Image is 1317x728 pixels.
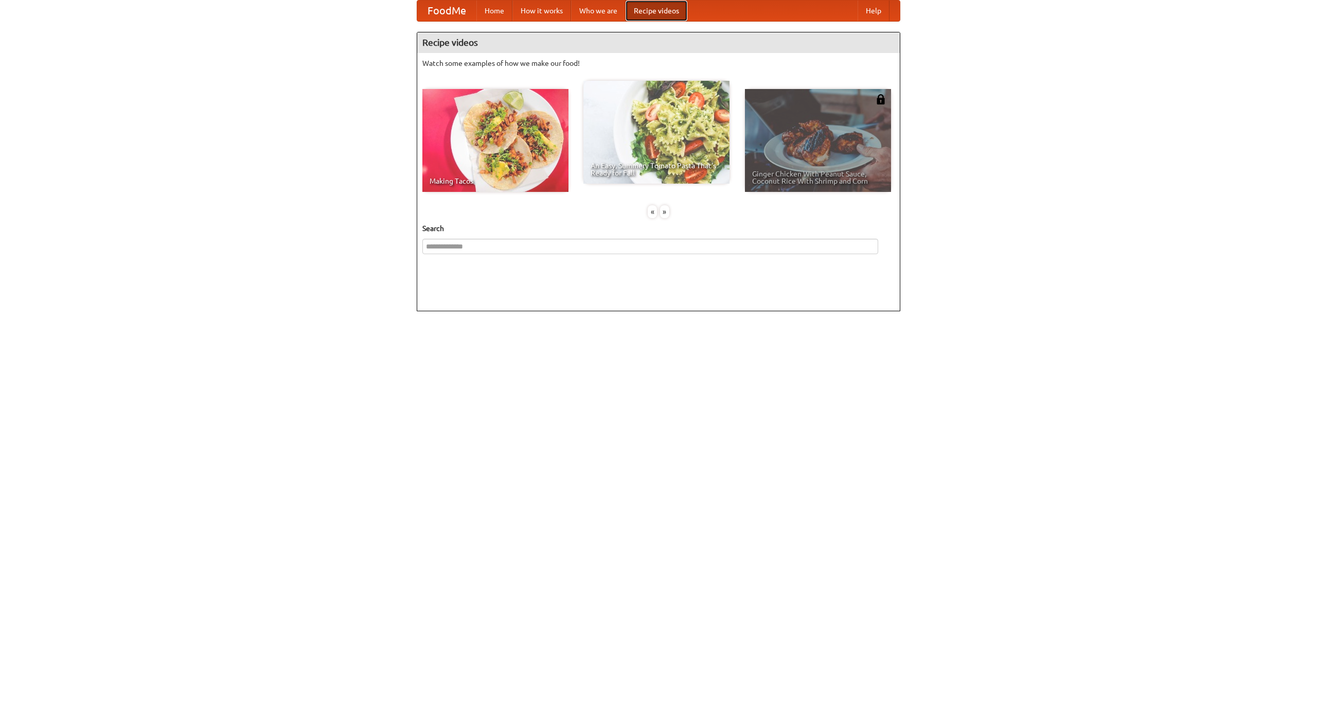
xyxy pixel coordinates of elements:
div: » [660,205,669,218]
a: Home [476,1,512,21]
a: Recipe videos [626,1,687,21]
a: How it works [512,1,571,21]
a: FoodMe [417,1,476,21]
a: Help [858,1,889,21]
div: « [648,205,657,218]
h4: Recipe videos [417,32,900,53]
img: 483408.png [876,94,886,104]
h5: Search [422,223,895,234]
span: An Easy, Summery Tomato Pasta That's Ready for Fall [591,162,722,176]
a: An Easy, Summery Tomato Pasta That's Ready for Fall [583,81,729,184]
a: Who we are [571,1,626,21]
p: Watch some examples of how we make our food! [422,58,895,68]
span: Making Tacos [430,177,561,185]
a: Making Tacos [422,89,568,192]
